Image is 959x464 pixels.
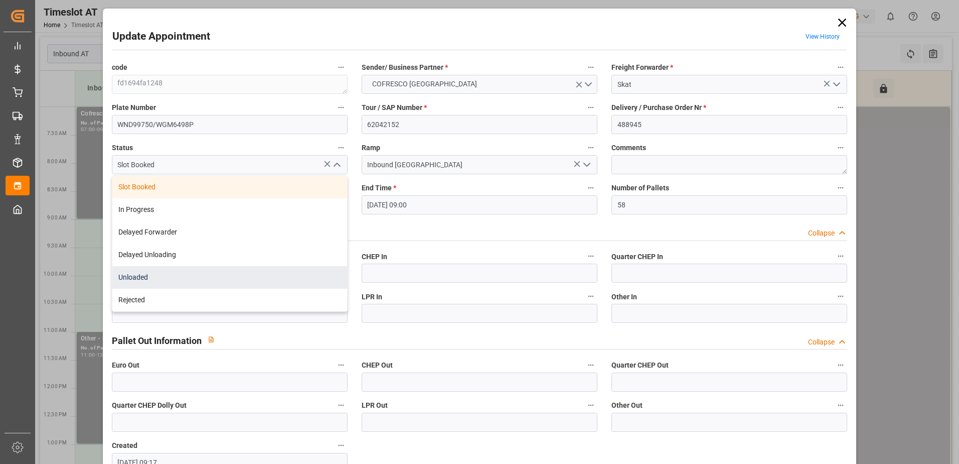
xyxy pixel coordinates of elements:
[834,61,847,74] button: Freight Forwarder *
[362,195,597,214] input: DD.MM.YYYY HH:MM
[112,440,137,451] span: Created
[112,75,348,94] textarea: fd1694fa1248
[834,399,847,412] button: Other Out
[834,250,847,263] button: Quarter CHEP In
[611,400,643,411] span: Other Out
[611,360,669,371] span: Quarter CHEP Out
[335,141,348,154] button: Status
[362,252,387,262] span: CHEP In
[584,359,597,372] button: CHEP Out
[829,77,844,92] button: open menu
[335,101,348,114] button: Plate Number
[611,252,663,262] span: Quarter CHEP In
[584,101,597,114] button: Tour / SAP Number *
[329,157,344,173] button: close menu
[112,176,347,198] div: Slot Booked
[808,337,835,347] div: Collapse
[112,221,347,244] div: Delayed Forwarder
[362,62,448,73] span: Sender/ Business Partner
[367,79,482,89] span: COFRESCO [GEOGRAPHIC_DATA]
[112,360,139,371] span: Euro Out
[112,62,127,73] span: code
[362,102,427,113] span: Tour / SAP Number
[112,155,348,174] input: Type to search/select
[335,439,348,452] button: Created
[584,181,597,194] button: End Time *
[611,183,669,193] span: Number of Pallets
[611,143,646,153] span: Comments
[362,360,393,371] span: CHEP Out
[362,400,388,411] span: LPR Out
[584,141,597,154] button: Ramp
[112,29,210,45] h2: Update Appointment
[584,250,597,263] button: CHEP In
[112,102,156,113] span: Plate Number
[834,101,847,114] button: Delivery / Purchase Order Nr *
[834,359,847,372] button: Quarter CHEP Out
[112,266,347,289] div: Unloaded
[362,75,597,94] button: open menu
[584,61,597,74] button: Sender/ Business Partner *
[611,292,637,302] span: Other In
[335,359,348,372] button: Euro Out
[611,62,673,73] span: Freight Forwarder
[834,290,847,303] button: Other In
[112,334,202,347] h2: Pallet Out Information
[584,290,597,303] button: LPR In
[112,289,347,311] div: Rejected
[579,157,594,173] button: open menu
[584,399,597,412] button: LPR Out
[112,198,347,221] div: In Progress
[112,143,133,153] span: Status
[112,400,187,411] span: Quarter CHEP Dolly Out
[611,102,706,113] span: Delivery / Purchase Order Nr
[112,244,347,266] div: Delayed Unloading
[611,75,847,94] input: Select Freight Forwarder
[834,141,847,154] button: Comments
[362,143,380,153] span: Ramp
[362,292,382,302] span: LPR In
[202,330,221,349] button: View description
[362,183,396,193] span: End Time
[335,61,348,74] button: code
[806,33,840,40] a: View History
[362,155,597,174] input: Type to search/select
[834,181,847,194] button: Number of Pallets
[808,228,835,239] div: Collapse
[335,399,348,412] button: Quarter CHEP Dolly Out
